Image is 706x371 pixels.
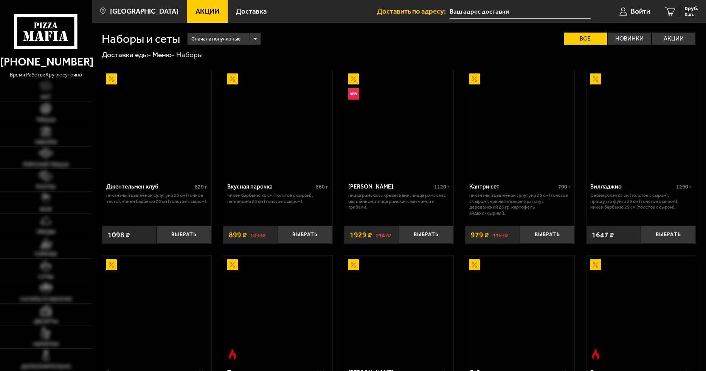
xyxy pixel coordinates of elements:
div: [PERSON_NAME] [348,183,432,190]
span: Горячее [34,251,57,257]
span: 820 г [195,184,207,190]
s: 1167 ₽ [493,231,508,238]
span: Наборы [35,139,57,145]
img: Акционный [227,259,238,270]
p: Пикантный цыплёнок сулугуни 25 см (толстое с сыром), крылья в кляре 5 шт соус деревенский 25 гр, ... [469,192,571,216]
img: Акционный [469,259,480,270]
img: Острое блюдо [590,349,601,360]
span: WOK [40,207,52,212]
span: 1098 ₽ [108,231,130,238]
button: Выбрать [641,226,696,244]
span: Сначала популярные [191,32,241,46]
img: Острое блюдо [227,349,238,360]
button: Выбрать [278,226,333,244]
span: Напитки [33,341,59,347]
a: Меню- [152,50,175,59]
a: АкционныйНовинкаМама Миа [344,70,453,178]
button: Выбрать [399,226,454,244]
span: 979 ₽ [471,231,489,238]
a: АкционныйКантри сет [465,70,574,178]
span: Пицца [36,117,56,123]
span: Десерты [34,319,58,324]
span: 0 шт. [685,12,698,17]
img: Акционный [348,259,359,270]
div: Джентельмен клуб [106,183,193,190]
a: АкционныйВилла Капри [344,256,453,363]
a: Доставка еды- [102,50,151,59]
span: Дополнительно [21,364,71,369]
span: 860 г [316,184,328,190]
span: Доставить по адресу: [377,8,450,15]
s: 1098 ₽ [250,231,265,238]
img: Новинка [348,88,359,99]
p: Чикен Барбекю 25 см (толстое с сыром), Пепперони 25 см (толстое с сыром). [227,192,329,204]
img: Акционный [590,73,601,84]
img: Акционный [106,73,117,84]
h1: Наборы и сеты [102,33,180,45]
div: Наборы [176,50,203,59]
span: 899 ₽ [229,231,247,238]
span: Обеды [36,229,56,235]
span: Супы [38,274,54,280]
p: Пицца Римская с креветками, Пицца Римская с цыплёнком, Пицца Римская с ветчиной и грибами. [348,192,450,210]
span: Хит [40,94,51,100]
label: Акции [652,33,695,45]
span: [GEOGRAPHIC_DATA] [110,8,178,15]
span: Акции [196,8,219,15]
p: Пикантный цыплёнок сулугуни 25 см (тонкое тесто), Чикен Барбекю 25 см (толстое с сыром). [106,192,208,204]
a: АкционныйДжентельмен клуб [102,70,211,178]
input: Ваш адрес доставки [450,5,591,19]
span: Роллы [36,184,56,190]
span: 1929 ₽ [350,231,372,238]
span: Войти [631,8,650,15]
button: Выбрать [520,226,575,244]
span: Римская пицца [23,162,69,167]
s: 2147 ₽ [376,231,391,238]
a: АкционныйВилладжио [587,70,696,178]
span: Салаты и закуски [20,296,72,302]
label: Все [564,33,607,45]
img: Акционный [590,259,601,270]
a: АкционныйОстрое блюдоБеатриче [587,256,696,363]
img: Акционный [106,259,117,270]
a: АкционныйОстрое блюдоТрио из Рио [223,256,332,363]
img: Акционный [469,73,480,84]
a: АкционныйДаВинчи сет [465,256,574,363]
a: Акционный3 пиццы [102,256,211,363]
div: Вилладжио [590,183,674,190]
div: Вкусная парочка [227,183,314,190]
div: Кантри сет [469,183,556,190]
img: Акционный [227,73,238,84]
img: Акционный [348,73,359,84]
button: Выбрать [157,226,211,244]
span: 700 г [558,184,571,190]
p: Фермерская 25 см (толстое с сыром), Прошутто Фунги 25 см (толстое с сыром), Чикен Барбекю 25 см (... [590,192,692,210]
span: 1647 ₽ [592,231,614,238]
span: 1290 г [676,184,692,190]
a: АкционныйВкусная парочка [223,70,332,178]
span: Доставка [236,8,267,15]
span: 0 руб. [685,6,698,11]
span: 1120 г [434,184,450,190]
label: Новинки [608,33,651,45]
